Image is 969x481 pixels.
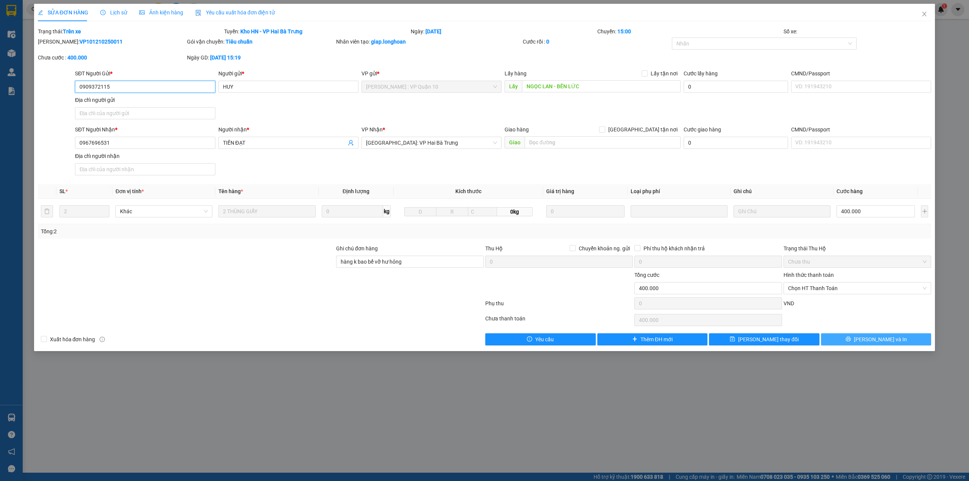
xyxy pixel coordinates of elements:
span: Phí thu hộ khách nhận trả [640,244,708,253]
span: Tổng cước [634,272,659,278]
span: Khác [120,206,208,217]
div: Ngày GD: [187,53,335,62]
div: SĐT Người Gửi [75,69,215,78]
b: giap.longhoan [371,39,406,45]
b: 400.000 [67,55,87,61]
span: Chưa thu [788,256,927,267]
div: CMND/Passport [791,69,931,78]
div: Địa chỉ người nhận [75,152,215,160]
span: picture [139,10,145,15]
span: user-add [348,140,354,146]
span: [PERSON_NAME] thay đổi [738,335,799,344]
label: Ghi chú đơn hàng [336,245,378,251]
span: 0kg [497,207,533,216]
b: Tiêu chuẩn [226,39,252,45]
span: Giao [505,136,525,148]
span: Chuyển khoản ng. gửi [576,244,633,253]
div: CMND/Passport [791,125,931,134]
span: Giá trị hàng [546,188,574,194]
input: VD: Bàn, Ghế [218,205,315,217]
span: Lấy tận nơi [648,69,681,78]
b: [DATE] [425,28,441,34]
th: Ghi chú [731,184,833,199]
div: Tuyến: [223,27,410,36]
b: [DATE] 15:19 [210,55,241,61]
div: Chưa cước : [38,53,185,62]
span: Thu Hộ [485,245,503,251]
span: Yêu cầu [535,335,554,344]
input: Ghi chú đơn hàng [336,256,484,268]
label: Hình thức thanh toán [784,272,834,278]
input: Địa chỉ của người gửi [75,107,215,119]
b: 0 [546,39,549,45]
input: R [436,207,468,216]
span: Thêm ĐH mới [640,335,673,344]
span: exclamation-circle [527,336,532,342]
span: VP Nhận [361,126,383,133]
span: Tên hàng [218,188,243,194]
div: Trạng thái: [37,27,224,36]
span: Định lượng [343,188,369,194]
span: VND [784,300,794,306]
button: save[PERSON_NAME] thay đổi [709,333,819,345]
span: Xuất hóa đơn hàng [47,335,98,344]
span: SL [59,188,65,194]
input: C [468,207,497,216]
span: Lịch sử [100,9,127,16]
span: close [921,11,927,17]
span: save [730,336,735,342]
span: printer [846,336,851,342]
span: Yêu cầu xuất hóa đơn điện tử [195,9,275,16]
div: Cước rồi : [523,37,670,46]
span: [GEOGRAPHIC_DATA] tận nơi [605,125,681,134]
span: Lấy hàng [505,70,527,77]
div: Số xe: [783,27,932,36]
span: Chọn HT Thanh Toán [788,283,927,294]
label: Cước giao hàng [684,126,721,133]
b: Kho HN - VP Hai Bà Trưng [240,28,302,34]
span: info-circle [100,337,105,342]
span: edit [38,10,43,15]
label: Cước lấy hàng [684,70,718,77]
div: Chưa thanh toán [484,314,634,328]
input: Cước lấy hàng [684,81,788,93]
span: [PERSON_NAME] và In [854,335,907,344]
div: Người nhận [218,125,358,134]
button: printer[PERSON_NAME] và In [821,333,932,345]
div: Tổng: 2 [41,227,374,236]
span: Hà Nội: VP Hai Bà Trưng [366,137,497,148]
div: Địa chỉ người gửi [75,96,215,104]
b: VP101210250011 [79,39,123,45]
span: Đơn vị tính [115,188,144,194]
div: Gói vận chuyển: [187,37,335,46]
button: plus [921,205,928,217]
span: Ảnh kiện hàng [139,9,183,16]
button: delete [41,205,53,217]
input: D [404,207,436,216]
div: SĐT Người Nhận [75,125,215,134]
span: Kích thước [455,188,481,194]
img: icon [195,10,201,16]
input: Địa chỉ của người nhận [75,163,215,175]
span: Hồ Chí Minh : VP Quận 10 [366,81,497,92]
div: [PERSON_NAME]: [38,37,185,46]
span: Lấy [505,80,522,92]
input: Cước giao hàng [684,137,788,149]
th: Loại phụ phí [628,184,731,199]
div: VP gửi [361,69,502,78]
div: Nhân viên tạo: [336,37,521,46]
span: clock-circle [100,10,106,15]
div: Chuyến: [597,27,783,36]
span: plus [632,336,637,342]
button: Close [914,4,935,25]
button: exclamation-circleYêu cầu [485,333,596,345]
div: Trạng thái Thu Hộ [784,244,931,253]
input: Dọc đường [525,136,681,148]
div: Phụ thu [484,299,634,312]
input: Dọc đường [522,80,681,92]
input: Ghi Chú [734,205,830,217]
span: Giao hàng [505,126,529,133]
b: Trên xe [63,28,81,34]
span: kg [383,205,391,217]
b: 15:00 [617,28,631,34]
